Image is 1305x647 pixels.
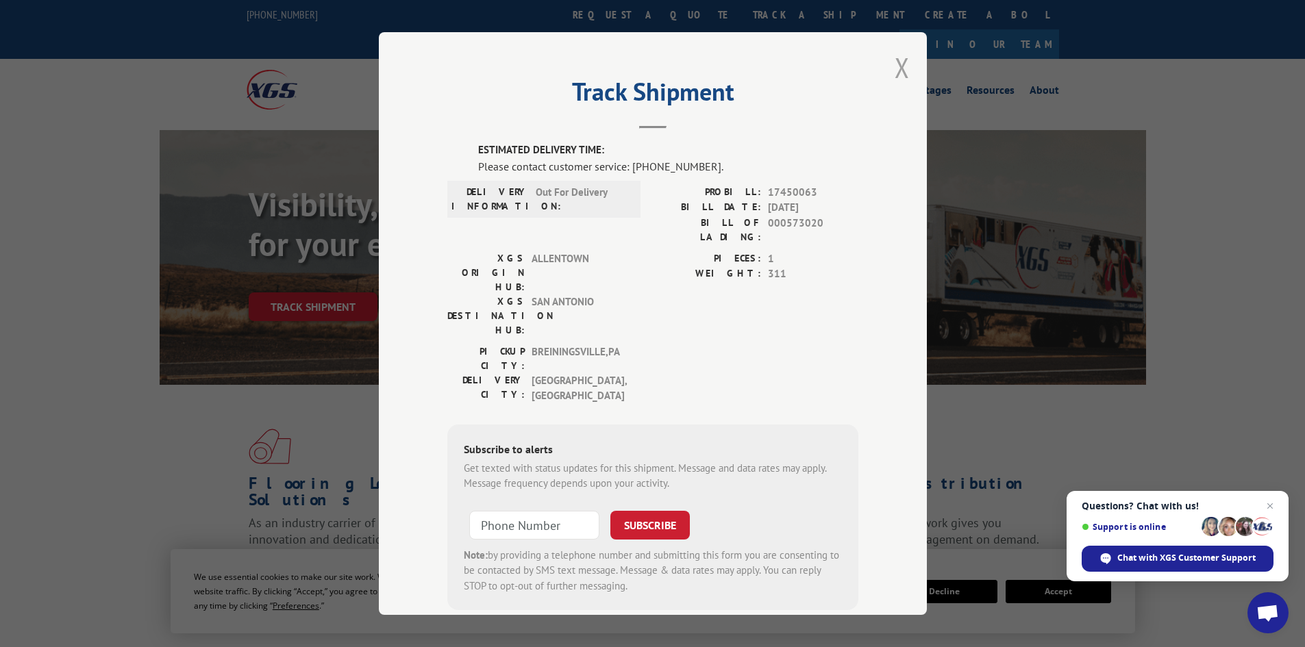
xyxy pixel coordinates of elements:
[768,266,858,282] span: 311
[464,548,488,561] strong: Note:
[768,185,858,201] span: 17450063
[447,294,525,338] label: XGS DESTINATION HUB:
[532,373,624,404] span: [GEOGRAPHIC_DATA] , [GEOGRAPHIC_DATA]
[653,185,761,201] label: PROBILL:
[653,200,761,216] label: BILL DATE:
[653,216,761,244] label: BILL OF LADING:
[1082,546,1273,572] span: Chat with XGS Customer Support
[447,373,525,404] label: DELIVERY CITY:
[532,344,624,373] span: BREININGSVILLE , PA
[447,82,858,108] h2: Track Shipment
[768,200,858,216] span: [DATE]
[653,266,761,282] label: WEIGHT:
[610,511,690,540] button: SUBSCRIBE
[464,441,842,461] div: Subscribe to alerts
[768,216,858,244] span: 000573020
[532,251,624,294] span: ALLENTOWN
[1247,592,1289,633] a: Open chat
[464,461,842,492] div: Get texted with status updates for this shipment. Message and data rates may apply. Message frequ...
[532,294,624,338] span: SAN ANTONIO
[478,142,858,158] label: ESTIMATED DELIVERY TIME:
[895,49,910,86] button: Close modal
[447,344,525,373] label: PICKUP CITY:
[478,158,858,175] div: Please contact customer service: [PHONE_NUMBER].
[447,251,525,294] label: XGS ORIGIN HUB:
[768,251,858,267] span: 1
[536,185,628,214] span: Out For Delivery
[1082,522,1197,532] span: Support is online
[464,548,842,594] div: by providing a telephone number and submitting this form you are consenting to be contacted by SM...
[1082,500,1273,511] span: Questions? Chat with us!
[653,251,761,267] label: PIECES:
[469,511,599,540] input: Phone Number
[451,185,529,214] label: DELIVERY INFORMATION:
[1117,552,1256,564] span: Chat with XGS Customer Support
